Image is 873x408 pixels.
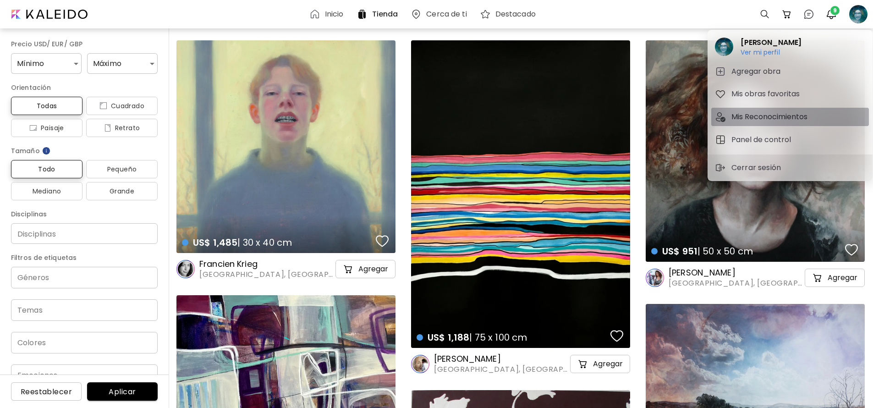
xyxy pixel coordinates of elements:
button: tabAgregar obra [711,62,869,81]
img: tab [715,134,726,145]
p: Cerrar sesión [731,162,784,173]
button: tabMis Reconocimientos [711,108,869,126]
img: tab [715,66,726,77]
img: tab [715,88,726,99]
h5: Mis obras favoritas [731,88,802,99]
h5: Mis Reconocimientos [731,111,810,122]
h5: Panel de control [731,134,794,145]
img: sign-out [715,162,726,173]
button: sign-outCerrar sesión [711,159,787,177]
button: tabPanel de control [711,131,869,149]
img: tab [715,111,726,122]
h5: Agregar obra [731,66,783,77]
h6: Ver mi perfil [741,48,802,56]
button: tabMis obras favoritas [711,85,869,103]
h2: [PERSON_NAME] [741,37,802,48]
